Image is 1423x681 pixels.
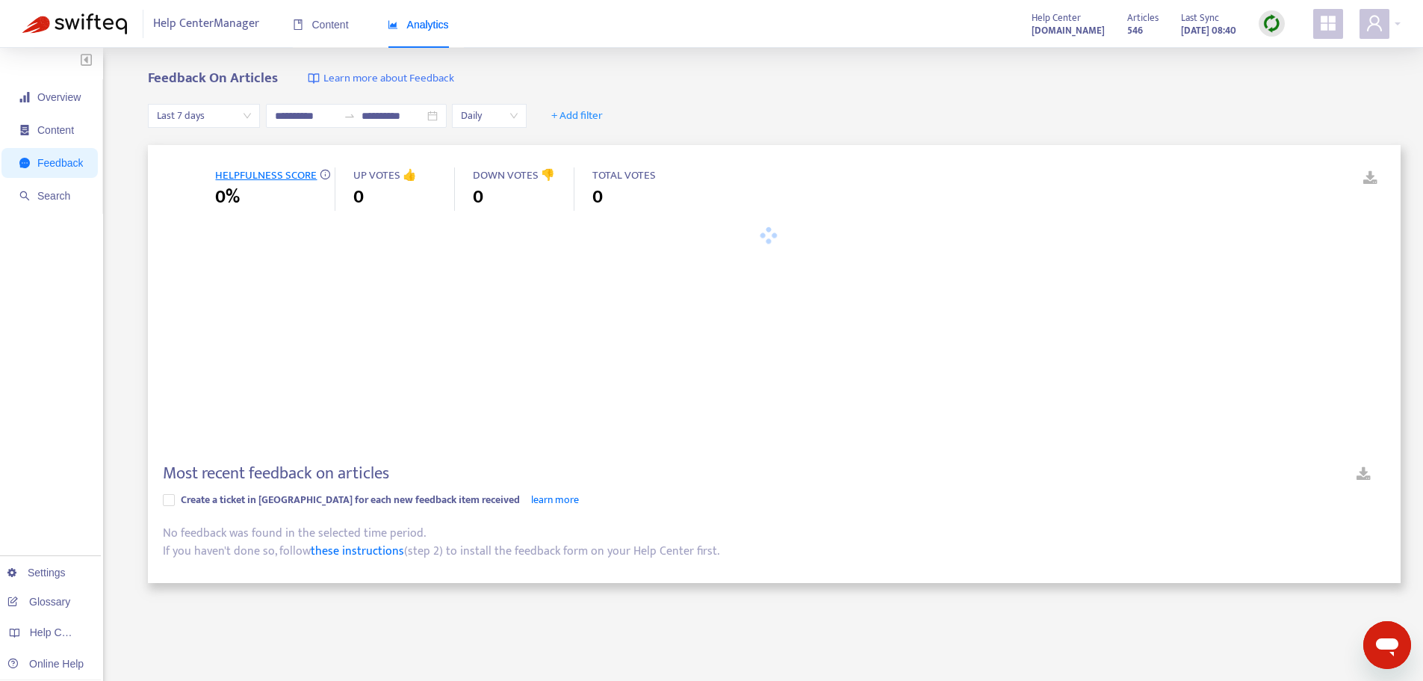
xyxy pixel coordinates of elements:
a: [DOMAIN_NAME] [1032,22,1105,39]
span: Help Center Manager [153,10,259,38]
img: Swifteq [22,13,127,34]
span: Help Center [1032,10,1081,26]
span: Help Centers [30,626,91,638]
span: Search [37,190,70,202]
span: signal [19,92,30,102]
div: If you haven't done so, follow (step 2) to install the feedback form on your Help Center first. [163,543,1386,561]
span: Last 7 days [157,105,251,127]
span: + Add filter [551,107,603,125]
span: Last Sync [1181,10,1219,26]
span: message [19,158,30,168]
span: HELPFULNESS SCORE [215,166,317,185]
strong: 546 [1127,22,1143,39]
span: Create a ticket in [GEOGRAPHIC_DATA] for each new feedback item received [181,491,520,508]
span: Content [37,124,74,136]
span: 0% [215,184,240,211]
span: UP VOTES 👍 [353,166,417,185]
span: 0 [353,184,364,211]
span: Learn more about Feedback [323,70,454,87]
a: Glossary [7,596,70,608]
span: book [293,19,303,30]
span: container [19,125,30,135]
a: Settings [7,567,66,579]
div: No feedback was found in the selected time period. [163,525,1386,543]
span: swap-right [344,110,356,122]
strong: [DATE] 08:40 [1181,22,1236,39]
span: Daily [461,105,518,127]
span: Overview [37,91,81,103]
span: 0 [592,184,603,211]
a: Online Help [7,658,84,670]
button: + Add filter [540,104,614,128]
img: image-link [308,73,320,84]
span: to [344,110,356,122]
a: these instructions [311,541,404,561]
span: TOTAL VOTES [592,166,656,185]
iframe: Button to launch messaging window [1363,621,1411,669]
h4: Most recent feedback on articles [163,463,389,484]
span: DOWN VOTES 👎 [473,166,555,185]
span: appstore [1319,14,1337,32]
a: Learn more about Feedback [308,70,454,87]
span: Content [293,19,349,31]
span: search [19,191,30,201]
span: 0 [473,184,483,211]
span: Articles [1127,10,1159,26]
span: area-chart [388,19,398,30]
img: sync.dc5367851b00ba804db3.png [1262,14,1281,33]
span: user [1365,14,1383,32]
b: Feedback On Articles [148,67,278,90]
span: Analytics [388,19,449,31]
a: learn more [531,491,579,508]
span: Feedback [37,157,83,169]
